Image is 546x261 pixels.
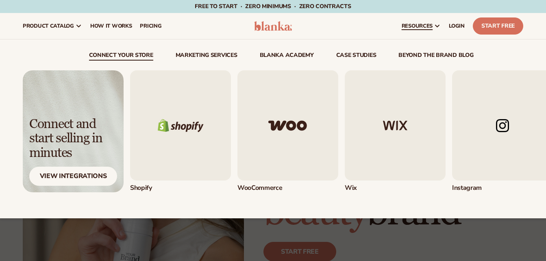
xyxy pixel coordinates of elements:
[237,70,338,192] div: 2 / 5
[89,52,153,61] a: connect your store
[130,70,231,181] img: Shopify logo.
[336,52,376,61] a: case studies
[473,17,523,35] a: Start Free
[345,70,446,192] a: Wix logo. Wix
[29,117,117,160] div: Connect and start selling in minutes
[130,184,231,192] div: Shopify
[445,13,469,39] a: LOGIN
[23,23,74,29] span: product catalog
[86,13,136,39] a: How It Works
[136,13,165,39] a: pricing
[176,52,237,61] a: Marketing services
[19,13,86,39] a: product catalog
[449,23,465,29] span: LOGIN
[23,70,124,192] a: Light background with shadow. Connect and start selling in minutes View Integrations
[345,184,446,192] div: Wix
[254,21,292,31] img: logo
[345,70,446,192] div: 3 / 5
[140,23,161,29] span: pricing
[130,70,231,192] div: 1 / 5
[29,167,117,186] div: View Integrations
[23,70,124,192] img: Light background with shadow.
[398,52,473,61] a: beyond the brand blog
[237,184,338,192] div: WooCommerce
[237,70,338,181] img: Woo commerce logo.
[237,70,338,192] a: Woo commerce logo. WooCommerce
[130,70,231,192] a: Shopify logo. Shopify
[90,23,132,29] span: How It Works
[345,70,446,181] img: Wix logo.
[195,2,351,10] span: Free to start · ZERO minimums · ZERO contracts
[260,52,314,61] a: Blanka Academy
[398,13,445,39] a: resources
[402,23,433,29] span: resources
